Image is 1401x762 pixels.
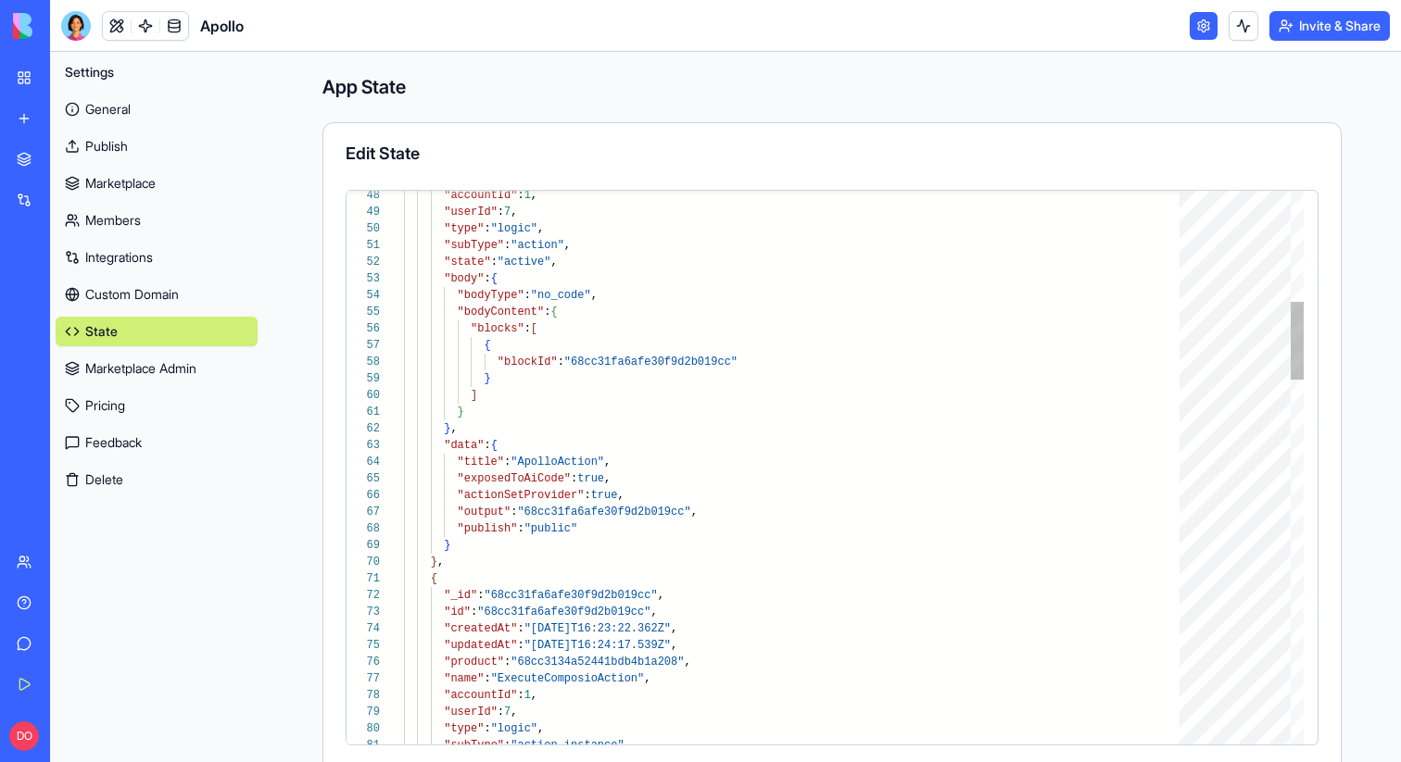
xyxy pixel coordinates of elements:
[347,287,380,304] div: 54
[484,439,490,452] span: :
[347,470,380,487] div: 65
[347,604,380,620] div: 73
[577,472,604,485] span: true
[477,589,484,602] span: :
[524,522,578,535] span: "public"
[444,422,450,435] span: }
[537,222,544,235] span: ,
[458,406,464,418] span: }
[56,57,258,87] button: Settings
[504,456,511,468] span: :
[347,304,380,320] div: 55
[9,721,39,751] span: DO
[517,522,524,535] span: :
[604,456,611,468] span: ,
[56,206,258,235] a: Members
[56,169,258,198] a: Marketplace
[346,145,1319,162] div: Edit State
[431,572,437,585] span: {
[477,606,650,618] span: "68cc31fa6afe30f9d2b019cc"
[524,639,671,652] span: "[DATE]T16:24:17.539Z"
[444,239,504,252] span: "subType"
[491,672,645,685] span: "ExecuteComposioAction"
[604,472,611,485] span: ,
[498,706,504,718] span: :
[347,437,380,454] div: 63
[511,739,624,752] span: "action_instance"
[491,222,537,235] span: "logic"
[56,280,258,309] a: Custom Domain
[498,206,504,219] span: :
[56,465,258,494] button: Delete
[444,606,471,618] span: "id"
[347,454,380,470] div: 64
[444,622,517,635] span: "createdAt"
[571,472,577,485] span: :
[458,489,585,502] span: "actionSetProvider"
[625,739,631,752] span: ,
[531,289,591,302] span: "no_code"
[444,672,484,685] span: "name"
[517,689,524,702] span: :
[444,272,484,285] span: "body"
[458,289,524,302] span: "bodyType"
[550,306,557,319] span: {
[524,622,671,635] span: "[DATE]T16:23:22.362Z"
[491,272,498,285] span: {
[347,387,380,404] div: 60
[13,13,128,39] img: logo
[498,356,558,369] span: "blockId"
[1269,11,1390,41] button: Invite & Share
[458,456,504,468] span: "title"
[524,289,531,302] span: :
[558,356,564,369] span: :
[347,670,380,687] div: 77
[591,289,598,302] span: ,
[347,220,380,237] div: 50
[347,687,380,704] div: 78
[444,706,498,718] span: "userId"
[484,672,490,685] span: :
[517,639,524,652] span: :
[444,589,477,602] span: "_id"
[471,389,477,402] span: ]
[347,504,380,520] div: 67
[444,722,484,735] span: "type"
[444,206,498,219] span: "userId"
[458,506,511,518] span: "output"
[458,472,571,485] span: "exposedToAiCode"
[347,637,380,654] div: 75
[347,337,380,354] div: 57
[444,656,504,668] span: "product"
[347,587,380,604] div: 72
[347,554,380,570] div: 70
[322,74,1342,100] h4: App State
[617,489,624,502] span: ,
[671,639,677,652] span: ,
[511,239,564,252] span: "action"
[511,656,684,668] span: "68cc3134a52441bdb4b1a208"
[347,620,380,637] div: 74
[484,722,490,735] span: :
[431,556,437,568] span: }
[444,439,484,452] span: "data"
[591,489,618,502] span: true
[347,654,380,670] div: 76
[347,270,380,287] div: 53
[347,404,380,420] div: 61
[491,439,498,452] span: {
[347,237,380,254] div: 51
[437,556,444,568] span: ,
[200,15,244,37] span: Apollo
[458,306,545,319] span: "bodyContent"
[347,487,380,504] div: 66
[491,722,537,735] span: "logic"
[644,672,650,685] span: ,
[491,256,498,269] span: :
[650,606,657,618] span: ,
[484,222,490,235] span: :
[471,606,477,618] span: :
[444,256,490,269] span: "state"
[444,739,504,752] span: "subType"
[658,589,664,602] span: ,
